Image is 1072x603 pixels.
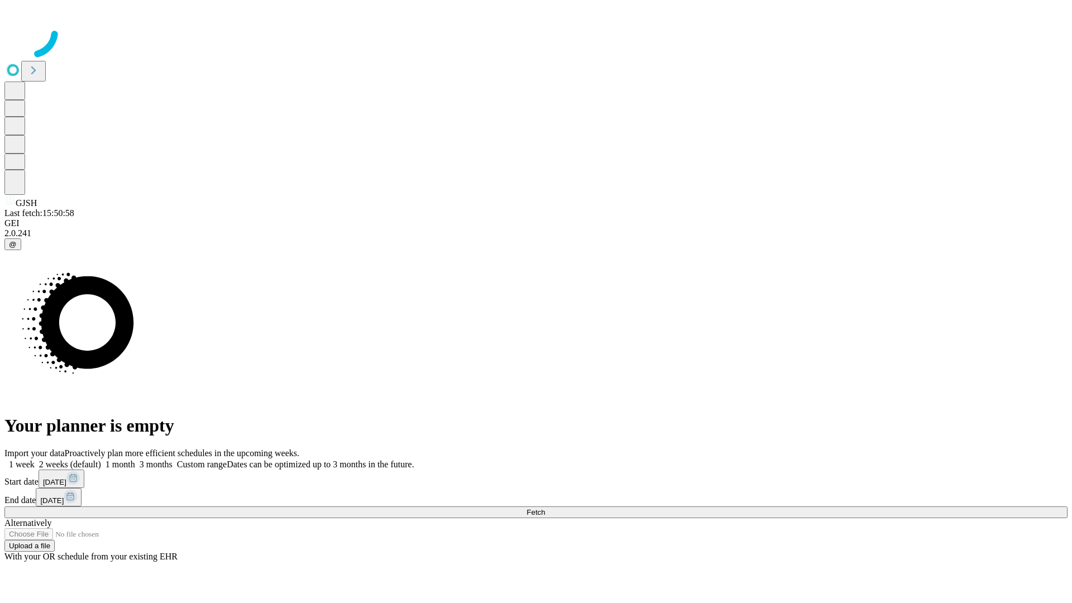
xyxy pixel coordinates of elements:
[16,198,37,208] span: GJSH
[4,518,51,528] span: Alternatively
[4,506,1068,518] button: Fetch
[39,470,84,488] button: [DATE]
[9,460,35,469] span: 1 week
[4,448,65,458] span: Import your data
[4,540,55,552] button: Upload a file
[4,208,74,218] span: Last fetch: 15:50:58
[106,460,135,469] span: 1 month
[177,460,227,469] span: Custom range
[39,460,101,469] span: 2 weeks (default)
[4,552,178,561] span: With your OR schedule from your existing EHR
[4,228,1068,238] div: 2.0.241
[4,415,1068,436] h1: Your planner is empty
[36,488,82,506] button: [DATE]
[227,460,414,469] span: Dates can be optimized up to 3 months in the future.
[9,240,17,248] span: @
[65,448,299,458] span: Proactively plan more efficient schedules in the upcoming weeks.
[4,488,1068,506] div: End date
[4,470,1068,488] div: Start date
[40,496,64,505] span: [DATE]
[43,478,66,486] span: [DATE]
[4,218,1068,228] div: GEI
[140,460,173,469] span: 3 months
[4,238,21,250] button: @
[527,508,545,516] span: Fetch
